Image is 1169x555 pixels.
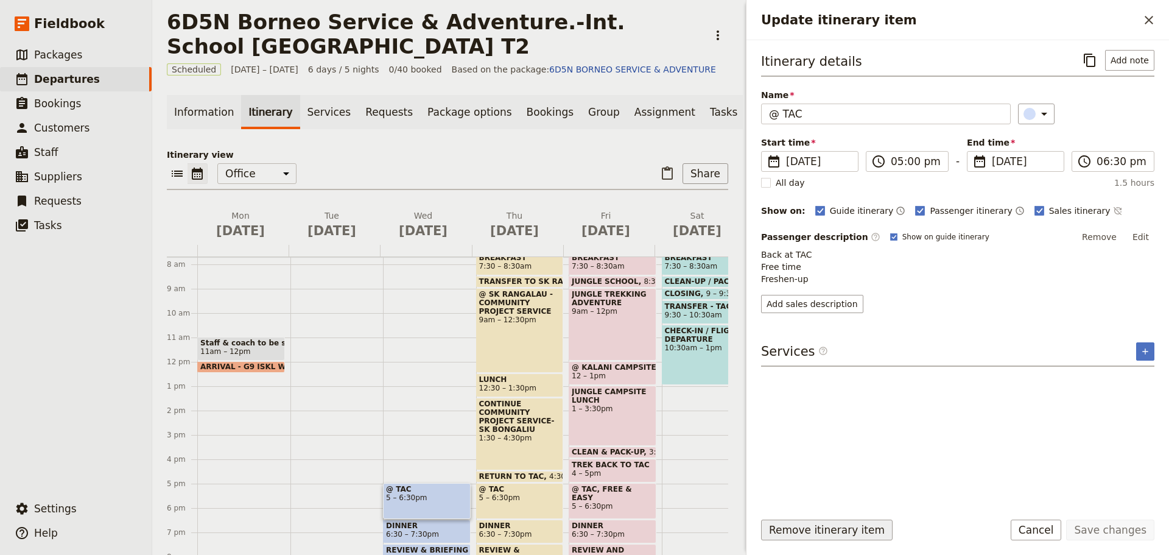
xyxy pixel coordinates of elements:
[662,276,749,288] div: CLEAN-UP / PACK UP
[569,252,656,275] div: BREAKFAST7:30 – 8:30am
[707,25,728,46] button: Actions
[167,528,197,537] div: 7 pm
[572,277,644,286] span: JUNGLE SCHOOL
[476,520,564,543] div: DINNER6:30 – 7:30pm
[476,483,564,519] div: @ TAC5 – 6:30pm
[167,95,241,129] a: Information
[167,357,197,367] div: 12 pm
[972,154,987,169] span: ​
[767,154,781,169] span: ​
[871,154,886,169] span: ​
[761,295,863,313] button: Add sales description
[657,163,678,184] button: Paste itinerary item
[761,104,1011,124] input: Name
[383,483,471,519] div: @ TAC5 – 6:30pm
[665,302,746,311] span: TRANSFER - TAC TO AIRPORT
[659,210,735,240] h2: Sat
[776,177,805,189] span: All day
[34,527,58,539] span: Help
[649,448,690,456] span: 3:30 – 4pm
[293,210,370,240] h2: Tue
[200,362,337,371] span: ARRIVAL - G9 ISKL WETLAND T2
[167,479,197,489] div: 5 pm
[665,277,753,286] span: CLEAN-UP / PACK UP
[476,210,553,240] h2: Thu
[569,459,656,483] div: TREK BACK TO TAC4 – 5pm
[479,384,536,392] span: 12:30 – 1:30pm
[662,325,749,385] div: CHECK-IN / FLIGHT DEPARTURE10:30am – 1pm
[479,375,561,384] span: LUNCH
[476,252,564,275] div: BREAKFAST7:30 – 8:30am
[476,288,564,373] div: @ SK RANGALAU - COMMUNITY PROJECT SERVICE9am – 12:30pm
[572,387,653,405] span: JUNGLE CAMPSITE LUNCH
[871,232,880,242] span: ​
[569,276,656,288] div: JUNGLE SCHOOL8:30 – 9am
[761,89,1011,101] span: Name
[581,95,627,129] a: Group
[479,521,561,530] span: DINNER
[665,289,706,298] span: CLOSING
[1136,342,1154,361] button: Add service inclusion
[389,63,442,76] span: 0/40 booked
[665,262,718,270] span: 7:30 – 8:30am
[1076,228,1122,246] button: Remove
[188,163,208,184] button: Calendar view
[167,284,197,294] div: 9 am
[167,430,197,440] div: 3 pm
[34,97,81,110] span: Bookings
[572,363,653,372] span: @ KALANI CAMPSITE
[479,316,561,324] span: 9am – 12:30pm
[289,210,380,245] button: Tue [DATE]
[358,95,420,129] a: Requests
[1015,203,1025,218] button: Time shown on passenger itinerary
[452,63,716,76] span: Based on the package:
[479,253,561,262] span: BREAKFAST
[761,520,893,540] button: Remove itinerary item
[569,361,656,385] div: @ KALANI CAMPSITE12 – 1pm
[167,308,197,318] div: 10 am
[644,277,684,286] span: 8:30 – 9am
[167,381,197,391] div: 1 pm
[830,205,894,217] span: Guide itinerary
[761,136,858,149] span: Start time
[902,232,989,242] span: Show on guide itinerary
[380,210,471,245] button: Wed [DATE]
[572,448,649,456] span: CLEAN & PACK-UP
[476,373,564,397] div: LUNCH12:30 – 1:30pm
[167,163,188,184] button: List view
[479,472,550,481] span: RETURN TO TAC
[761,231,880,243] label: Passenger description
[479,493,561,502] span: 5 – 6:30pm
[659,222,735,240] span: [DATE]
[569,288,656,361] div: JUNGLE TREKKING ADVENTURE9am – 12pm
[665,311,722,319] span: 9:30 – 10:30am
[34,195,82,207] span: Requests
[567,222,644,240] span: [DATE]
[479,400,561,434] span: CONTINUE COMMUNITY PROJECT SERVICE-SK BONGALIU
[569,520,656,543] div: DINNER6:30 – 7:30pm
[572,262,625,270] span: 7:30 – 8:30am
[385,210,462,240] h2: Wed
[476,222,553,240] span: [DATE]
[891,154,941,169] input: ​
[818,346,828,361] span: ​
[549,65,716,74] a: 6D5N BORNEO SERVICE & ADVENTURE
[241,95,300,129] a: Itinerary
[34,219,62,232] span: Tasks
[479,277,603,286] span: TRANSFER TO SK RANGALAU
[293,222,370,240] span: [DATE]
[200,347,251,356] span: 11am – 12pm
[1079,50,1100,71] button: Copy itinerary item
[479,290,561,316] span: @ SK RANGALAU - COMMUNITY PROJECT SERVICE
[706,289,746,298] span: 9 – 9:30am
[197,361,285,373] div: ARRIVAL - G9 ISKL WETLAND T2
[479,530,532,539] span: 6:30 – 7:30pm
[967,136,1064,149] span: End time
[519,95,581,129] a: Bookings
[572,290,653,307] span: JUNGLE TREKKING ADVENTURE
[818,346,828,356] span: ​
[476,276,564,288] div: TRANSFER TO SK RANGALAU
[572,469,601,478] span: 4 – 5pm
[549,472,591,481] span: 4:30 – 5pm
[569,483,656,519] div: @ TAC, FREE & EASY5 – 6:30pm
